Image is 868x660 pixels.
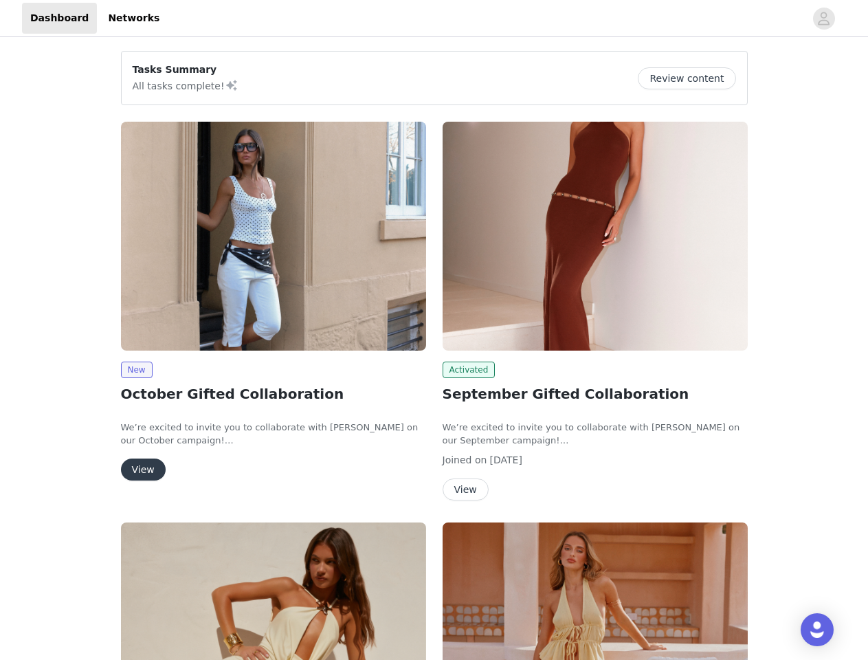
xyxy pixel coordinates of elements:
h2: October Gifted Collaboration [121,384,426,404]
p: We’re excited to invite you to collaborate with [PERSON_NAME] on our September campaign! [443,421,748,448]
button: View [443,478,489,500]
a: View [443,485,489,495]
img: Peppermayo AUS [121,122,426,351]
span: New [121,362,153,378]
span: Joined on [443,454,487,465]
div: avatar [817,8,830,30]
a: Networks [100,3,168,34]
p: We’re excited to invite you to collaborate with [PERSON_NAME] on our October campaign! [121,421,426,448]
div: Open Intercom Messenger [801,613,834,646]
p: All tasks complete! [133,77,238,93]
span: Activated [443,362,496,378]
p: Tasks Summary [133,63,238,77]
a: View [121,465,166,475]
img: Peppermayo AUS [443,122,748,351]
h2: September Gifted Collaboration [443,384,748,404]
button: View [121,459,166,481]
a: Dashboard [22,3,97,34]
span: [DATE] [490,454,522,465]
button: Review content [638,67,735,89]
